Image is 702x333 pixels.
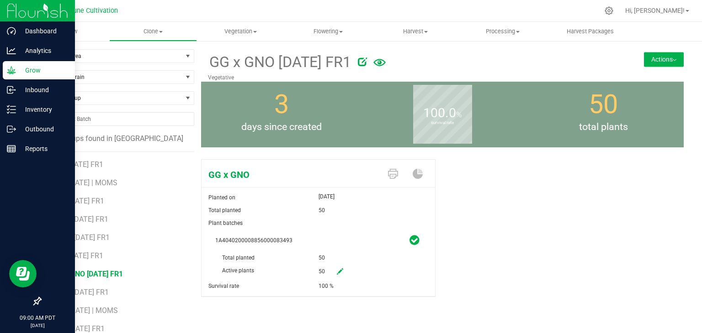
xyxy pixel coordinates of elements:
span: GG x GNO [DATE] FR1 [208,51,351,73]
a: Processing [459,22,547,41]
span: Total planted [222,255,255,261]
inline-svg: Dashboard [7,26,16,36]
span: Flowering [285,27,371,36]
span: Harvest [372,27,458,36]
p: 09:00 AM PDT [4,314,71,322]
p: Vegetative [208,73,596,82]
a: Clone [109,22,197,41]
span: Active plants [222,267,254,274]
span: ELG [DATE] FR1 [53,251,103,260]
group-info-box: Survival rate [369,82,516,147]
group-info-box: Days since created [208,82,355,147]
span: HBB [DATE] FR1 [53,324,105,333]
div: Manage settings [603,6,615,15]
span: Clone [110,27,196,36]
span: 50 [319,251,325,264]
span: [DATE] [319,191,335,202]
span: plant_batch [409,234,419,247]
span: HBB [DATE] | MOMS [53,306,118,315]
span: BEN [DATE] FR1 [53,197,104,205]
p: Inventory [16,104,71,115]
span: 50 [589,89,618,120]
inline-svg: Analytics [7,46,16,55]
inline-svg: Inventory [7,105,16,114]
span: B40 [DATE] FR1 [53,160,103,169]
span: Harvest Packages [554,27,626,36]
group-info-box: Total number of plants [530,82,677,147]
span: 1A4040200008856000083493 [215,237,292,244]
span: Hi, [PERSON_NAME]! [625,7,685,14]
span: 3 [274,89,289,120]
span: Find a Group [41,92,182,104]
span: GG x GNO [DATE] FR1 [53,270,123,278]
inline-svg: Outbound [7,125,16,134]
span: Filter by Strain [41,71,182,83]
span: Filter by Area [41,50,182,62]
input: NO DATA FOUND [41,113,194,125]
inline-svg: Reports [7,144,16,153]
iframe: Resource center [9,260,37,287]
inline-svg: Inbound [7,85,16,94]
span: Vegetation [197,27,284,36]
span: BKVA [DATE] FR1 [53,215,108,224]
span: Total planted [208,207,241,213]
span: select [182,50,194,62]
p: Dashboard [16,26,71,36]
p: Grow [16,65,71,76]
a: Flowering [284,22,372,41]
a: Vegetation [197,22,284,41]
b: survival rate [413,82,472,164]
p: Analytics [16,45,71,56]
span: days since created [201,120,362,135]
a: Harvest [372,22,459,41]
p: [DATE] [4,322,71,329]
a: Harvest Packages [547,22,634,41]
button: Actions [644,52,684,67]
p: Reports [16,143,71,154]
span: total plants [523,120,684,135]
div: 25 groups found in [GEOGRAPHIC_DATA] [40,133,194,144]
span: GO27 [DATE] FR1 [53,288,109,297]
span: Survival rate [208,283,239,289]
span: GG x GNO [202,168,356,182]
span: Plant batches [208,217,319,229]
span: BEN [DATE] | MOMS [53,178,117,187]
span: 50 [319,269,325,275]
inline-svg: Grow [7,66,16,75]
p: Outbound [16,124,71,135]
span: 1A4040200008856000083493 [215,234,421,247]
span: 50 [319,204,325,217]
span: Planted on [208,194,235,201]
span: Dune Cultivation [69,7,118,15]
span: DDUV [DATE] FR1 [53,233,110,242]
p: Inbound [16,84,71,95]
span: Processing [460,27,546,36]
span: 100 % [319,280,334,292]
